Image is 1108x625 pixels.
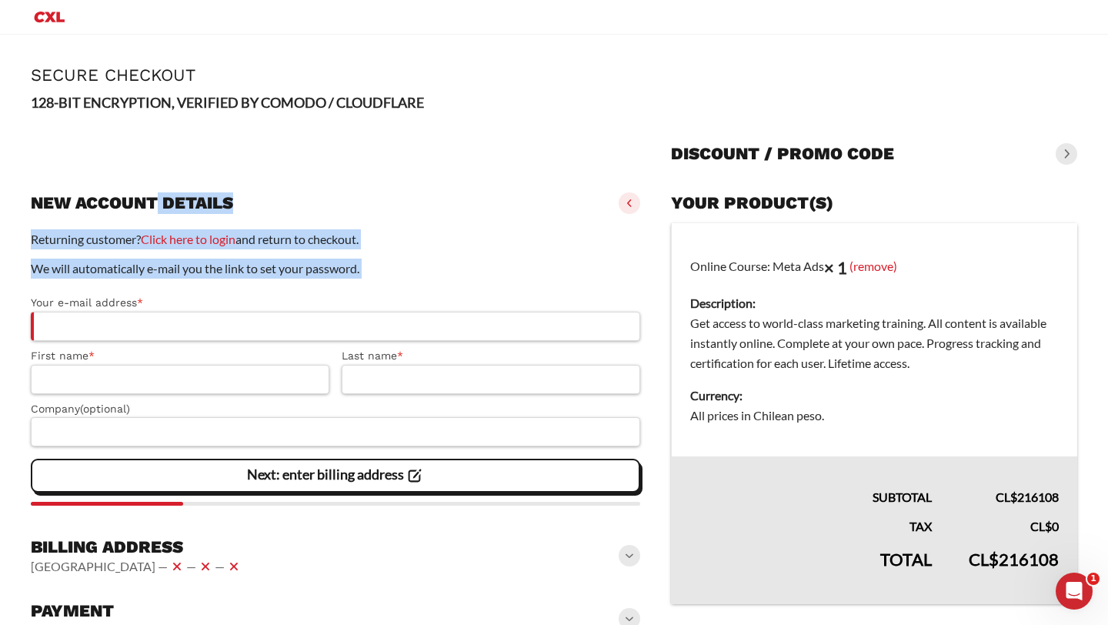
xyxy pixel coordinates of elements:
th: Subtotal [672,456,951,507]
th: Tax [672,507,951,536]
dt: Currency: [690,386,1059,406]
span: 1 [1087,573,1100,585]
vaadin-button: Next: enter billing address [31,459,640,493]
h3: New account details [31,192,233,214]
a: (remove) [849,258,897,272]
a: Click here to login [141,232,235,246]
dt: Description: [690,293,1059,313]
label: First name [31,347,329,365]
h1: Secure Checkout [31,65,1077,85]
h3: Discount / promo code [671,143,894,165]
h3: Payment [31,600,132,622]
label: Your e-mail address [31,294,640,312]
iframe: Intercom live chat [1056,573,1093,610]
h3: Billing address [31,536,243,558]
span: (optional) [80,403,130,415]
strong: 128-BIT ENCRYPTION, VERIFIED BY COMODO / CLOUDFLARE [31,94,424,111]
span: Cl$ [996,490,1017,504]
label: Company [31,400,640,418]
p: We will automatically e-mail you the link to set your password. [31,259,640,279]
dd: All prices in Chilean peso. [690,406,1059,426]
bdi: 0 [1030,519,1059,533]
td: Online Course: Meta Ads [672,223,1078,457]
bdi: 216108 [996,490,1059,504]
span: Cl$ [969,549,999,570]
vaadin-horizontal-layout: [GEOGRAPHIC_DATA] — — — [31,557,243,576]
p: Returning customer? and return to checkout. [31,229,640,249]
label: Last name [342,347,640,365]
dd: Get access to world-class marketing training. All content is available instantly online. Complete... [690,313,1059,373]
bdi: 216108 [969,549,1059,570]
span: Cl$ [1030,519,1052,533]
strong: × 1 [824,257,847,278]
th: Total [672,536,951,604]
